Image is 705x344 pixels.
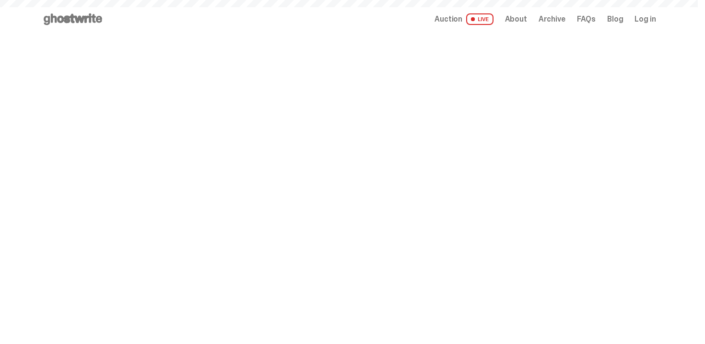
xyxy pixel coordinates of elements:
a: Archive [539,15,565,23]
a: Log in [634,15,656,23]
a: FAQs [577,15,596,23]
span: LIVE [466,13,493,25]
a: About [505,15,527,23]
a: Blog [607,15,623,23]
span: Auction [435,15,462,23]
a: Auction LIVE [435,13,493,25]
